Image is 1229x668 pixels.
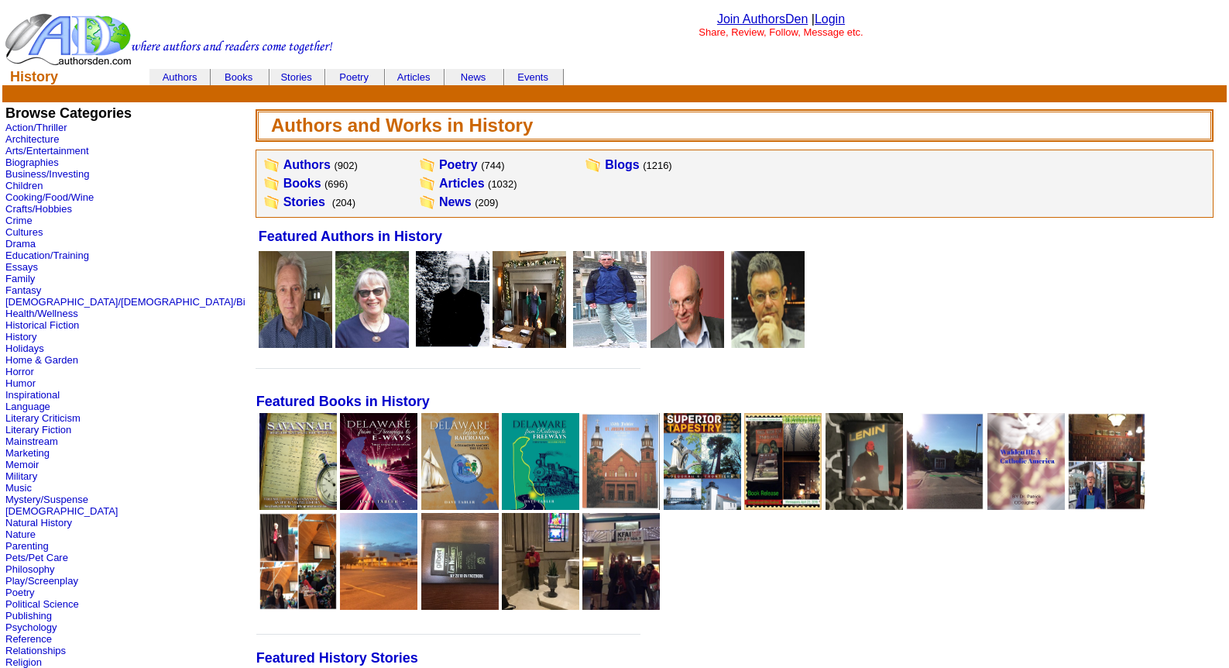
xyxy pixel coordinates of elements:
a: Crime [5,215,33,226]
img: WorksFolder.gif [263,157,280,173]
a: Dave Tabler [259,337,332,350]
a: Delaware from Railways to Freeways [502,499,579,512]
a: Family [5,273,35,284]
a: Parenting [5,540,49,552]
a: Inspirational [5,389,60,401]
img: WorksFolder.gif [263,195,280,210]
img: 66626.jpg [340,513,417,610]
font: (204) [332,197,355,208]
a: Crafts/Hobbies [5,203,72,215]
font: (744) [481,160,504,171]
a: Poetry [5,587,35,598]
a: Literary Criticism [5,412,81,424]
a: Essays [5,261,38,273]
a: James Connolly and the Reconquest of Ireland [502,599,579,612]
b: Authors and Works in History [271,115,533,136]
a: Alan Cook [573,337,647,350]
a: Authors [283,158,331,171]
a: Horror [5,366,34,377]
a: Stories [280,71,311,83]
a: Savannah: Brokers, Bankers, and Bay Lane (edited by Aberjhani) [259,499,337,512]
a: Patrick’s Pastbook A New Abolitionist are-Founding of American History [826,499,903,512]
a: Philosophy [5,563,55,575]
a: Action/Thriller [5,122,67,133]
a: [DEMOGRAPHIC_DATA] [5,505,118,517]
a: Political Science [5,598,79,610]
a: Drama [5,238,36,250]
a: Articles [439,177,485,190]
a: Poetry [439,158,478,171]
img: 68259.jpeg [906,413,984,510]
font: | [812,12,845,26]
a: The Stockholm Syndrome Project--A Subordinated Epistemlogy. [259,599,337,612]
a: Play/Screenplay [5,575,78,587]
a: Relationships [5,645,66,656]
a: 150th Jubilee St. Joseph Church, Lake Linden MI [582,499,660,512]
a: Login [815,12,845,26]
img: WorksFolder.gif [585,157,602,173]
a: Cultures [5,226,43,238]
a: Religion [5,656,42,668]
a: Business/Investing [5,168,89,180]
a: History [5,331,36,343]
a: Featured Books in History [256,395,430,408]
a: Events [517,71,548,83]
a: Poetry [339,71,369,83]
a: Join AuthorsDen [717,12,808,26]
a: Dr. Patrick ODougherty [493,337,566,350]
img: 40506.jpg [573,251,647,348]
img: 23276.gif [651,251,724,348]
a: Patrick's Unfinished: A Intellectual History [1068,499,1145,512]
a: Mystery/Suspense [5,494,88,505]
a: Deborah Frontiera [335,337,409,350]
font: (902) [334,160,357,171]
img: 161.jpg [731,251,805,348]
b: Browse Categories [5,105,132,121]
img: 60101.jpg [987,413,1065,510]
img: 79253.jpg [582,413,660,510]
a: [DEMOGRAPHIC_DATA]/[DEMOGRAPHIC_DATA]/Bi [5,296,245,308]
a: An Existential and Numerical Approach to American History [582,599,660,612]
img: 1402.jpg [335,251,409,348]
a: Authors [163,71,197,83]
a: Marketing [5,447,50,459]
a: Borderline Anti-Memory PastBook [421,599,499,612]
a: Delaware Before the Railroads [421,499,499,512]
img: 80407.jpg [259,413,337,510]
a: Holidays [5,343,44,354]
img: 177330.jpeg [493,251,566,348]
font: (209) [475,197,498,208]
font: (1032) [488,178,517,190]
a: Fantasy [5,284,41,296]
a: Stories [283,195,325,208]
img: 222440.jpg [259,251,332,348]
a: Superior Tapestry: Weaving the Threads of Upper Michigan History [664,499,741,512]
a: Miller Caldwell [651,337,724,350]
img: 80111.jpg [340,413,417,510]
a: Featured Authors in History [259,230,442,243]
font: Featured History Stories [256,650,418,666]
b: History [10,69,58,84]
img: WorksFolder.gif [419,157,436,173]
a: Articles [397,71,431,83]
a: News [439,195,472,208]
img: 69511.jpeg [744,413,822,510]
a: Pets/Pet Care [5,552,68,563]
img: header_logo2.gif [5,12,333,67]
a: Reference [5,633,52,645]
img: 78299.jpeg [826,413,903,510]
img: 57433.jpg [416,251,489,348]
img: 68268.jpeg [1068,413,1145,510]
font: (1216) [643,160,672,171]
a: Language [5,401,50,412]
a: Military [5,470,37,482]
a: Frank Ryan [416,337,489,350]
